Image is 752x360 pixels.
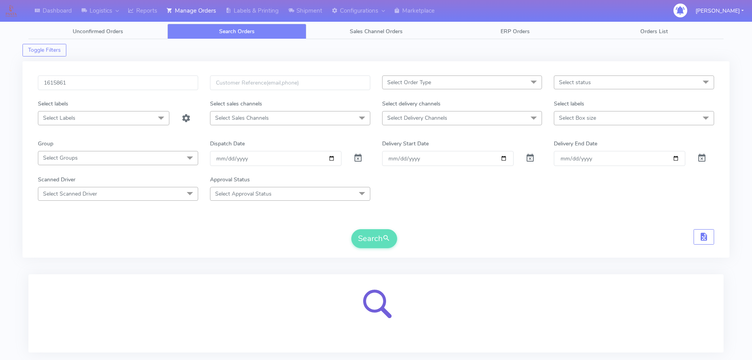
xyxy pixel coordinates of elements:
span: Select Groups [43,154,78,162]
ul: Tabs [28,24,724,39]
label: Delivery End Date [554,139,597,148]
span: Sales Channel Orders [350,28,403,35]
img: search-loader.svg [347,284,406,343]
label: Select sales channels [210,100,262,108]
span: Select Box size [559,114,596,122]
span: Select Order Type [387,79,431,86]
span: Select Scanned Driver [43,190,97,198]
span: Unconfirmed Orders [73,28,123,35]
button: [PERSON_NAME] [690,3,750,19]
button: Search [351,229,397,248]
button: Toggle Filters [23,44,66,57]
span: Select status [559,79,591,86]
input: Customer Reference(email,phone) [210,75,370,90]
span: Search Orders [219,28,255,35]
label: Group [38,139,53,148]
label: Approval Status [210,175,250,184]
span: Select Approval Status [215,190,272,198]
label: Select labels [554,100,584,108]
label: Select labels [38,100,68,108]
span: Select Labels [43,114,75,122]
span: ERP Orders [501,28,530,35]
label: Scanned Driver [38,175,75,184]
span: Select Sales Channels [215,114,269,122]
span: Select Delivery Channels [387,114,447,122]
input: Order Id [38,75,198,90]
label: Delivery Start Date [382,139,429,148]
label: Select delivery channels [382,100,441,108]
span: Orders List [640,28,668,35]
label: Dispatch Date [210,139,245,148]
